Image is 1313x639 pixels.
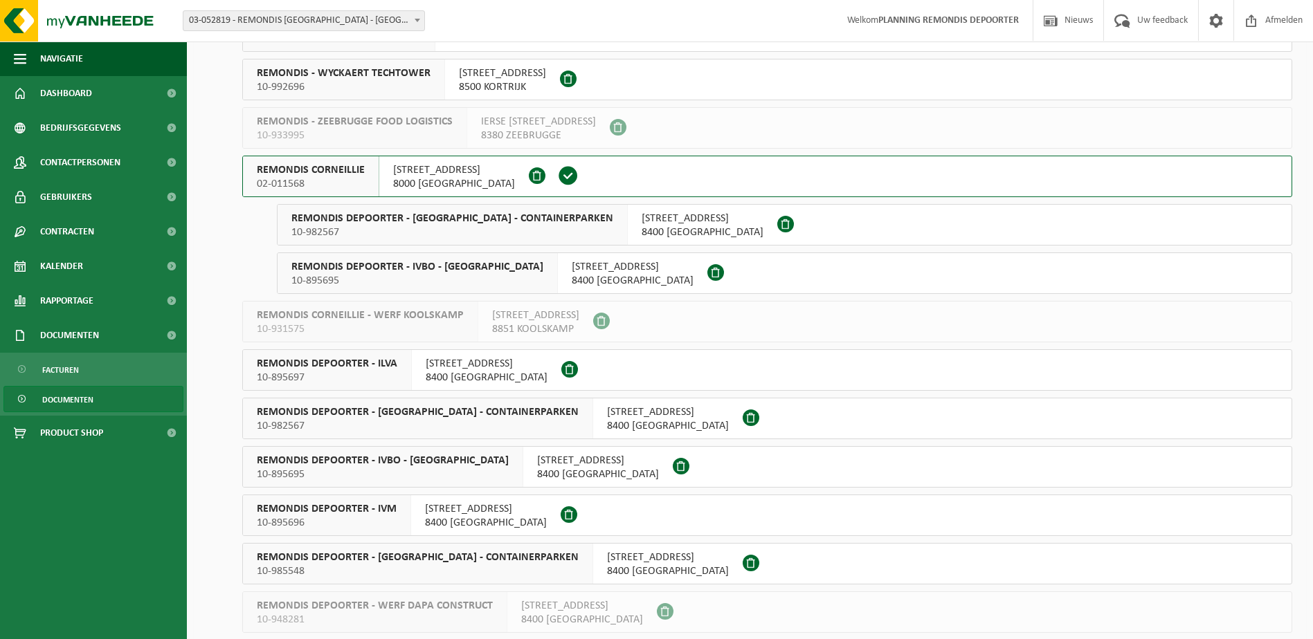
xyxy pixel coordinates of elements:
a: Facturen [3,356,183,382]
span: Facturen [42,357,79,383]
span: 10-895697 [257,371,397,385]
span: Navigatie [40,41,83,76]
span: 8400 [GEOGRAPHIC_DATA] [642,225,763,239]
span: REMONDIS - ZEEBRUGGE FOOD LOGISTICS [257,115,453,129]
span: 8400 [GEOGRAPHIC_DATA] [426,371,547,385]
strong: PLANNING REMONDIS DEPOORTER [878,15,1019,26]
span: 8400 [GEOGRAPHIC_DATA] [425,516,547,530]
span: [STREET_ADDRESS] [607,550,729,564]
span: IERSE [STREET_ADDRESS] [481,115,596,129]
span: Product Shop [40,416,103,450]
span: 8851 KOOLSKAMP [492,322,579,336]
span: Rapportage [40,284,93,318]
span: REMONDIS - WYCKAERT TECHTOWER [257,66,431,80]
span: 10-933995 [257,129,453,142]
span: 10-895695 [257,467,509,481]
span: Documenten [40,318,99,353]
span: 8500 KORTRIJK [459,80,546,94]
span: 8380 ZEEBRUGGE [481,129,596,142]
span: 8400 [GEOGRAPHIC_DATA] [572,274,694,288]
span: [STREET_ADDRESS] [426,357,547,371]
span: [STREET_ADDRESS] [521,599,643,613]
span: 8000 [GEOGRAPHIC_DATA] [393,177,515,191]
span: 03-052819 - REMONDIS WEST-VLAANDEREN - OOSTENDE [183,10,425,31]
span: [STREET_ADDRESS] [537,454,659,467]
span: [STREET_ADDRESS] [607,405,729,419]
span: 8400 [GEOGRAPHIC_DATA] [521,613,643,627]
span: 8400 [GEOGRAPHIC_DATA] [607,419,729,433]
span: 10-895695 [291,274,543,288]
span: Dashboard [40,76,92,111]
span: 03-052819 - REMONDIS WEST-VLAANDEREN - OOSTENDE [183,11,424,30]
span: 10-948281 [257,613,493,627]
span: REMONDIS DEPOORTER - [GEOGRAPHIC_DATA] - CONTAINERPARKEN [257,405,579,419]
span: 10-931575 [257,322,464,336]
span: REMONDIS DEPOORTER - IVM [257,502,397,516]
span: 10-982567 [257,419,579,433]
button: REMONDIS DEPOORTER - IVM 10-895696 [STREET_ADDRESS]8400 [GEOGRAPHIC_DATA] [242,494,1292,536]
span: [STREET_ADDRESS] [459,66,546,80]
span: REMONDIS CORNEILLIE [257,163,365,177]
span: Bedrijfsgegevens [40,111,121,145]
button: REMONDIS DEPOORTER - ILVA 10-895697 [STREET_ADDRESS]8400 [GEOGRAPHIC_DATA] [242,349,1292,391]
span: [STREET_ADDRESS] [642,212,763,225]
span: [STREET_ADDRESS] [572,260,694,274]
span: 02-011568 [257,177,365,191]
span: 10-895696 [257,516,397,530]
a: Documenten [3,386,183,412]
span: 8400 [GEOGRAPHIC_DATA] [607,564,729,578]
span: REMONDIS DEPOORTER - [GEOGRAPHIC_DATA] - CONTAINERPARKEN [291,212,613,225]
span: Contracten [40,214,94,249]
span: REMONDIS DEPOORTER - IVBO - [GEOGRAPHIC_DATA] [257,454,509,467]
span: Documenten [42,387,93,413]
span: REMONDIS DEPOORTER - [GEOGRAPHIC_DATA] - CONTAINERPARKEN [257,550,579,564]
span: 10-982567 [291,225,613,239]
span: Gebruikers [40,180,92,214]
button: REMONDIS DEPOORTER - IVBO - [GEOGRAPHIC_DATA] 10-895695 [STREET_ADDRESS]8400 [GEOGRAPHIC_DATA] [242,446,1292,488]
span: REMONDIS CORNEILLIE - WERF KOOLSKAMP [257,308,464,322]
span: REMONDIS DEPOORTER - WERF DAPA CONSTRUCT [257,599,493,613]
button: REMONDIS DEPOORTER - [GEOGRAPHIC_DATA] - CONTAINERPARKEN 10-982567 [STREET_ADDRESS]8400 [GEOGRAPH... [277,204,1292,246]
span: [STREET_ADDRESS] [492,308,579,322]
span: REMONDIS DEPOORTER - ILVA [257,357,397,371]
span: [STREET_ADDRESS] [425,502,547,516]
button: REMONDIS DEPOORTER - [GEOGRAPHIC_DATA] - CONTAINERPARKEN 10-982567 [STREET_ADDRESS]8400 [GEOGRAPH... [242,398,1292,439]
span: 10-985548 [257,564,579,578]
span: Kalender [40,249,83,284]
span: 8400 [GEOGRAPHIC_DATA] [537,467,659,481]
span: REMONDIS DEPOORTER - IVBO - [GEOGRAPHIC_DATA] [291,260,543,274]
span: [STREET_ADDRESS] [393,163,515,177]
span: Contactpersonen [40,145,120,180]
button: REMONDIS - WYCKAERT TECHTOWER 10-992696 [STREET_ADDRESS]8500 KORTRIJK [242,59,1292,100]
span: 10-992696 [257,80,431,94]
button: REMONDIS DEPOORTER - [GEOGRAPHIC_DATA] - CONTAINERPARKEN 10-985548 [STREET_ADDRESS]8400 [GEOGRAPH... [242,543,1292,584]
button: REMONDIS DEPOORTER - IVBO - [GEOGRAPHIC_DATA] 10-895695 [STREET_ADDRESS]8400 [GEOGRAPHIC_DATA] [277,252,1292,294]
button: REMONDIS CORNEILLIE 02-011568 [STREET_ADDRESS]8000 [GEOGRAPHIC_DATA] [242,156,1292,197]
